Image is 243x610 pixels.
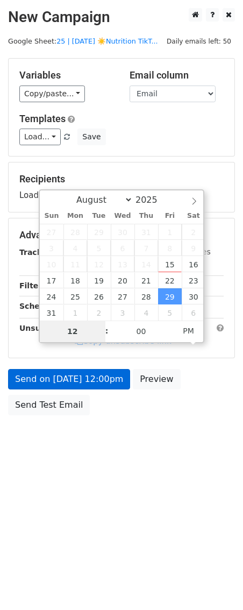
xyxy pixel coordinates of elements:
a: Copy/paste... [19,86,85,102]
span: August 21, 2025 [134,272,158,288]
span: Sat [182,212,205,219]
span: August 29, 2025 [158,288,182,304]
strong: Unsubscribe [19,324,72,332]
input: Minute [109,321,174,342]
span: Mon [63,212,87,219]
span: August 24, 2025 [40,288,63,304]
strong: Filters [19,281,47,290]
small: Google Sheet: [8,37,158,45]
h5: Email column [130,69,224,81]
span: July 31, 2025 [134,224,158,240]
span: August 27, 2025 [111,288,134,304]
strong: Tracking [19,248,55,257]
span: September 2, 2025 [87,304,111,321]
span: August 20, 2025 [111,272,134,288]
a: Send Test Email [8,395,90,415]
iframe: Chat Widget [189,558,243,610]
span: August 11, 2025 [63,256,87,272]
span: Wed [111,212,134,219]
span: August 25, 2025 [63,288,87,304]
span: September 5, 2025 [158,304,182,321]
h5: Recipients [19,173,224,185]
a: Preview [133,369,180,389]
span: July 27, 2025 [40,224,63,240]
span: : [105,320,109,342]
span: September 4, 2025 [134,304,158,321]
span: August 7, 2025 [134,240,158,256]
span: August 18, 2025 [63,272,87,288]
label: UTM Codes [168,246,210,258]
span: August 28, 2025 [134,288,158,304]
span: August 22, 2025 [158,272,182,288]
span: Daily emails left: 50 [163,36,235,47]
span: August 1, 2025 [158,224,182,240]
span: September 3, 2025 [111,304,134,321]
a: 25 | [DATE] ☀️Nutrition TikT... [56,37,158,45]
span: August 19, 2025 [87,272,111,288]
a: Load... [19,129,61,145]
h5: Advanced [19,229,224,241]
span: August 15, 2025 [158,256,182,272]
span: August 6, 2025 [111,240,134,256]
span: August 12, 2025 [87,256,111,272]
h2: New Campaign [8,8,235,26]
span: August 4, 2025 [63,240,87,256]
span: August 3, 2025 [40,240,63,256]
button: Save [77,129,105,145]
input: Hour [40,321,105,342]
span: August 26, 2025 [87,288,111,304]
span: August 13, 2025 [111,256,134,272]
input: Year [133,195,171,205]
span: August 9, 2025 [182,240,205,256]
span: Thu [134,212,158,219]
span: Fri [158,212,182,219]
span: August 5, 2025 [87,240,111,256]
strong: Schedule [19,302,58,310]
span: July 30, 2025 [111,224,134,240]
span: August 30, 2025 [182,288,205,304]
span: August 16, 2025 [182,256,205,272]
span: July 28, 2025 [63,224,87,240]
span: August 14, 2025 [134,256,158,272]
a: Copy unsubscribe link [75,336,171,346]
span: September 1, 2025 [63,304,87,321]
span: August 8, 2025 [158,240,182,256]
span: August 10, 2025 [40,256,63,272]
div: Loading... [19,173,224,201]
span: August 23, 2025 [182,272,205,288]
span: July 29, 2025 [87,224,111,240]
span: Tue [87,212,111,219]
span: August 31, 2025 [40,304,63,321]
a: Daily emails left: 50 [163,37,235,45]
span: August 17, 2025 [40,272,63,288]
h5: Variables [19,69,113,81]
a: Templates [19,113,66,124]
span: Click to toggle [174,320,203,342]
span: Sun [40,212,63,219]
span: September 6, 2025 [182,304,205,321]
span: August 2, 2025 [182,224,205,240]
a: Send on [DATE] 12:00pm [8,369,130,389]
